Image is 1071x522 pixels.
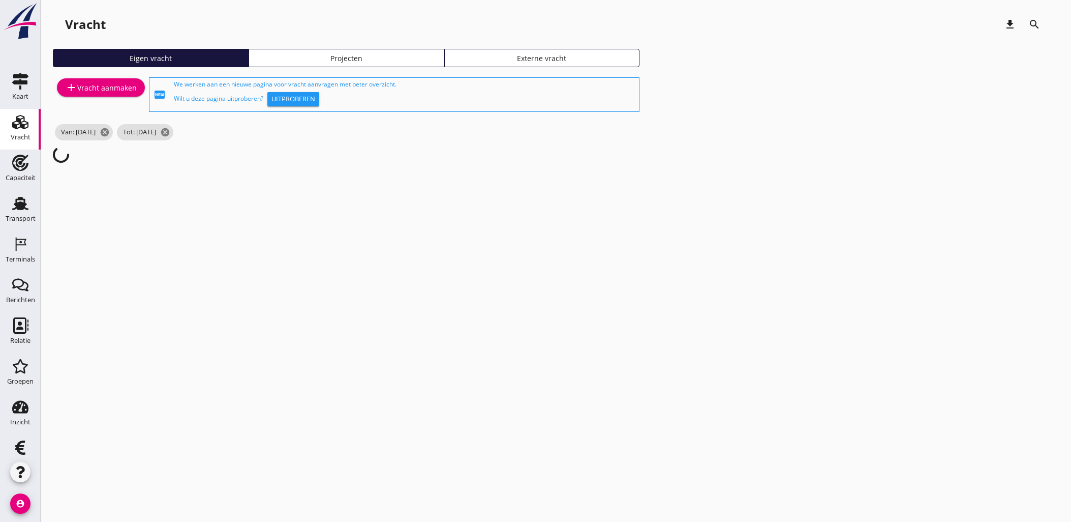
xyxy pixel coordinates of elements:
[1004,18,1016,31] i: download
[444,49,640,67] a: Externe vracht
[11,134,30,140] div: Vracht
[10,494,30,514] i: account_circle
[174,80,635,109] div: We werken aan een nieuwe pagina voor vracht aanvragen met beter overzicht. Wilt u deze pagina uit...
[10,419,30,425] div: Inzicht
[65,16,106,33] div: Vracht
[117,124,173,140] span: Tot: [DATE]
[2,3,39,40] img: logo-small.a267ee39.svg
[271,94,315,104] div: Uitproberen
[6,175,36,181] div: Capaciteit
[6,256,35,263] div: Terminals
[6,297,35,303] div: Berichten
[1028,18,1041,31] i: search
[100,127,110,137] i: cancel
[267,92,319,106] button: Uitproberen
[449,53,635,64] div: Externe vracht
[154,89,166,101] i: fiber_new
[249,49,444,67] a: Projecten
[57,53,244,64] div: Eigen vracht
[12,93,28,100] div: Kaart
[53,49,249,67] a: Eigen vracht
[7,378,34,385] div: Groepen
[253,53,440,64] div: Projecten
[6,215,36,222] div: Transport
[65,81,77,94] i: add
[55,124,113,140] span: Van: [DATE]
[160,127,170,137] i: cancel
[65,81,137,94] div: Vracht aanmaken
[57,78,145,97] a: Vracht aanmaken
[10,337,30,344] div: Relatie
